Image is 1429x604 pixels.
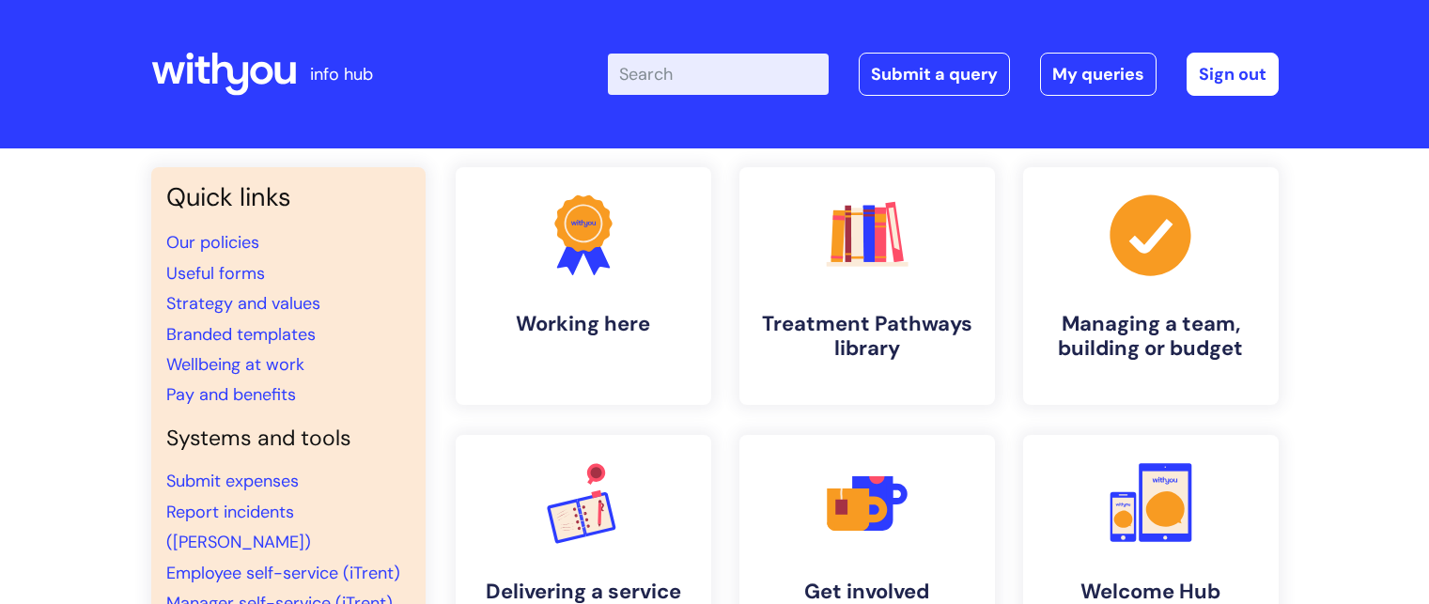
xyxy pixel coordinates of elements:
h4: Delivering a service [471,580,696,604]
h4: Systems and tools [166,426,411,452]
a: Submit a query [859,53,1010,96]
a: Employee self-service (iTrent) [166,562,400,584]
h4: Managing a team, building or budget [1038,312,1264,362]
a: Strategy and values [166,292,320,315]
input: Search [608,54,829,95]
a: Submit expenses [166,470,299,492]
h4: Welcome Hub [1038,580,1264,604]
a: Pay and benefits [166,383,296,406]
a: Useful forms [166,262,265,285]
h3: Quick links [166,182,411,212]
a: My queries [1040,53,1157,96]
h4: Working here [471,312,696,336]
a: Report incidents ([PERSON_NAME]) [166,501,311,553]
div: | - [608,53,1279,96]
a: Wellbeing at work [166,353,304,376]
a: Treatment Pathways library [739,167,995,405]
a: Branded templates [166,323,316,346]
p: info hub [310,59,373,89]
h4: Get involved [754,580,980,604]
a: Working here [456,167,711,405]
a: Our policies [166,231,259,254]
h4: Treatment Pathways library [754,312,980,362]
a: Sign out [1187,53,1279,96]
a: Managing a team, building or budget [1023,167,1279,405]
